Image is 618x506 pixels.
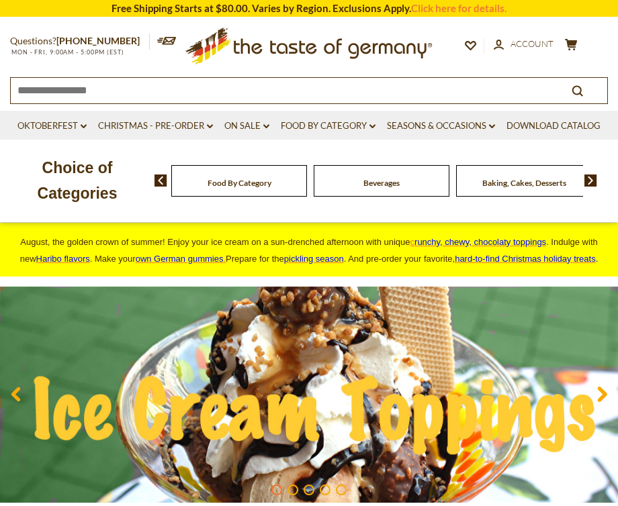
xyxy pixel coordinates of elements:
[136,254,226,264] a: own German gummies.
[281,119,376,134] a: Food By Category
[506,119,601,134] a: Download Catalog
[455,254,598,264] span: .
[10,48,124,56] span: MON - FRI, 9:00AM - 5:00PM (EST)
[584,174,597,187] img: next arrow
[17,119,87,134] a: Oktoberfest
[414,237,546,247] span: runchy, chewy, chocolaty toppings
[10,33,150,50] p: Questions?
[387,119,495,134] a: Seasons & Occasions
[154,174,167,187] img: previous arrow
[410,237,547,247] a: crunchy, chewy, chocolaty toppings
[455,254,596,264] a: hard-to-find Christmas holiday treats
[363,178,400,188] a: Beverages
[511,38,554,49] span: Account
[98,119,213,134] a: Christmas - PRE-ORDER
[20,237,599,264] span: August, the golden crown of summer! Enjoy your ice cream on a sun-drenched afternoon with unique ...
[284,254,344,264] a: pickling season
[494,37,554,52] a: Account
[224,119,269,134] a: On Sale
[482,178,566,188] a: Baking, Cakes, Desserts
[411,2,506,14] a: Click here for details.
[136,254,224,264] span: own German gummies
[36,254,90,264] a: Haribo flavors
[56,35,140,46] a: [PHONE_NUMBER]
[208,178,271,188] a: Food By Category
